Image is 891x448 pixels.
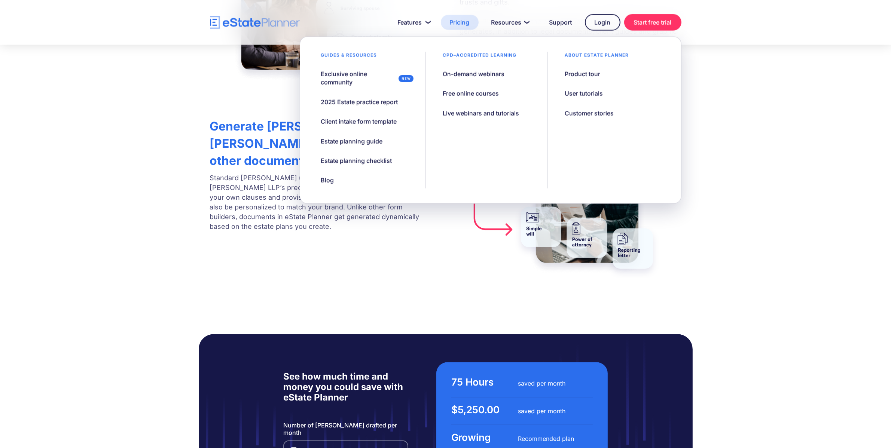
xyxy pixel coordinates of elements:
a: Estate planning checklist [311,153,401,169]
div: Growing [451,433,518,443]
div: Guides & resources [311,52,386,62]
div: 2025 Estate practice report [321,98,398,106]
div: $5,250.00 [451,405,518,415]
a: home [210,16,300,29]
a: 2025 Estate practice report [311,94,407,110]
a: Product tour [555,66,610,82]
div: Exclusive online community [321,70,396,87]
label: Number of [PERSON_NAME] drafted per month [283,422,409,437]
div: 75 Hours [451,377,518,388]
strong: Generate [PERSON_NAME], [PERSON_NAME] of attorney, and other documents the way you want [210,119,416,168]
a: Estate planning guide [311,134,392,149]
a: Exclusive online community [311,66,418,90]
a: Blog [311,172,343,188]
div: saved per month [518,378,585,389]
a: On-demand webinars [433,66,514,82]
a: Resources [482,15,537,30]
a: Pricing [441,15,479,30]
p: Standard [PERSON_NAME] use [PERSON_NAME] and [PERSON_NAME] LLP’s precedents. If you’d prefer, you... [210,173,431,231]
a: Features [389,15,437,30]
div: Recommended plan [518,434,585,444]
div: Customer stories [565,109,614,117]
a: Free online courses [433,86,508,101]
div: Estate planning guide [321,137,382,145]
h5: See how much time and money you could save with eState Planner [283,372,409,403]
div: Product tour [565,70,600,78]
div: On-demand webinars [443,70,504,78]
div: saved per month [518,406,585,417]
a: Login [585,14,620,31]
a: Start free trial [624,14,681,31]
div: About estate planner [555,52,638,62]
div: Blog [321,176,334,184]
div: Client intake form template [321,117,397,126]
a: Customer stories [555,105,623,121]
a: Live webinars and tutorials [433,105,528,121]
a: Client intake form template [311,114,406,129]
a: User tutorials [555,86,612,101]
div: Estate planning checklist [321,157,392,165]
a: Support [540,15,581,30]
div: Free online courses [443,89,499,98]
div: Live webinars and tutorials [443,109,519,117]
div: CPD–accredited learning [433,52,526,62]
div: User tutorials [565,89,603,98]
